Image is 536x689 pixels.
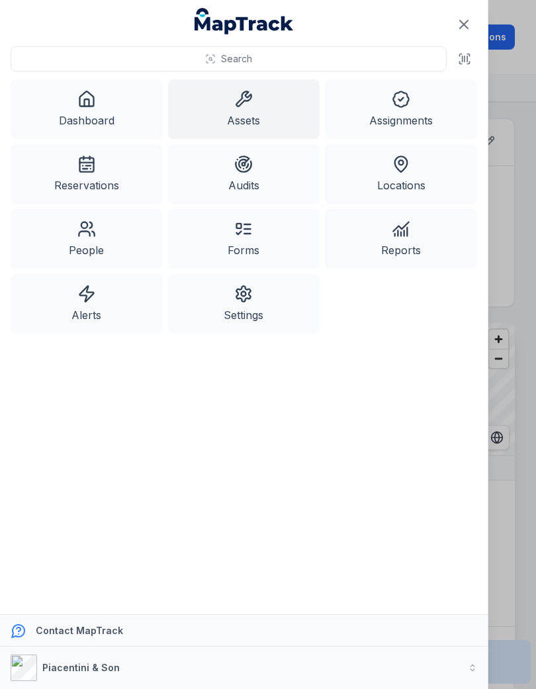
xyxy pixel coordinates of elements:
button: Close navigation [450,11,478,38]
span: Search [221,52,252,66]
a: Alerts [11,274,163,334]
a: Assignments [325,79,477,139]
a: Dashboard [11,79,163,139]
a: Reports [325,209,477,269]
a: Audits [168,144,320,204]
a: Reservations [11,144,163,204]
strong: Piacentini & Son [42,662,120,673]
button: Search [11,46,447,71]
a: Assets [168,79,320,139]
a: People [11,209,163,269]
strong: Contact MapTrack [36,625,123,636]
a: Forms [168,209,320,269]
a: MapTrack [195,8,294,34]
a: Locations [325,144,477,204]
a: Settings [168,274,320,334]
